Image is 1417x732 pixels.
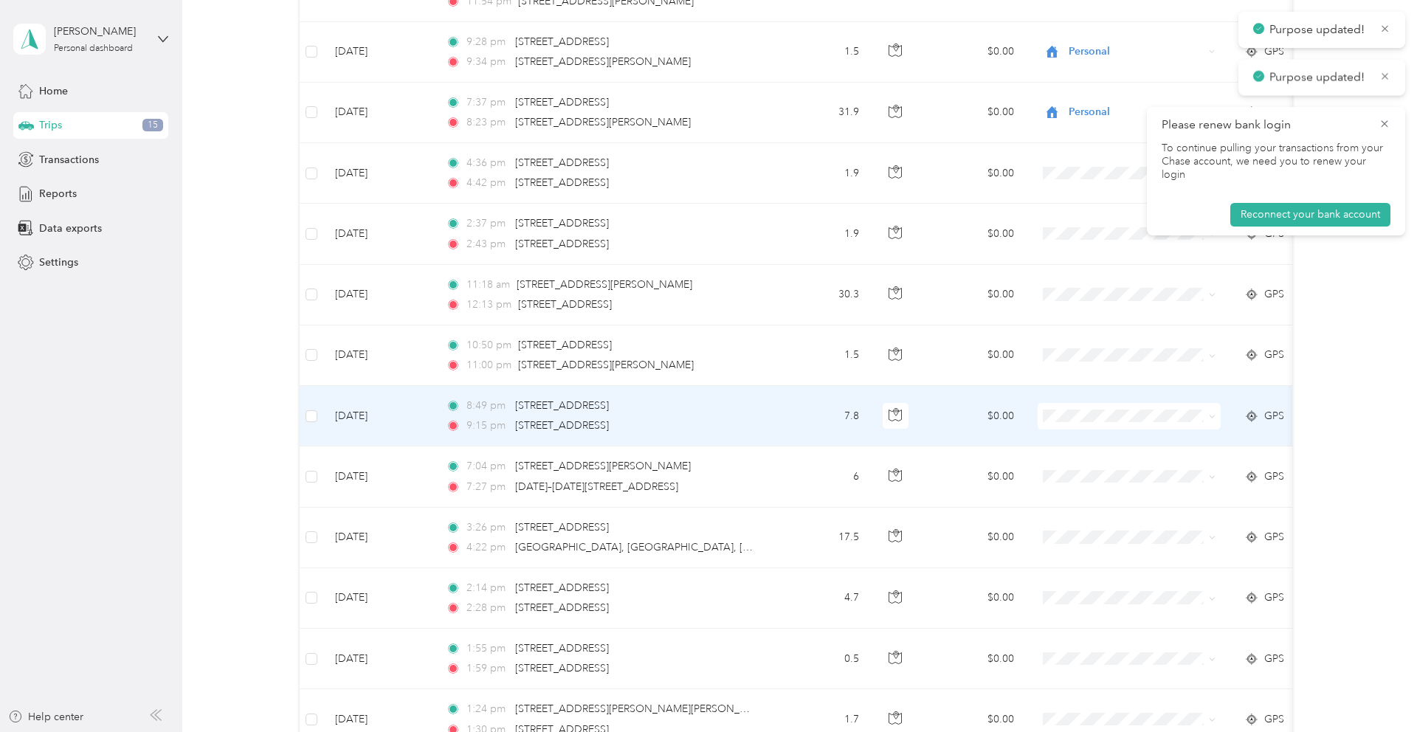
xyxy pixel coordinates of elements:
p: Purpose updated! [1269,21,1368,39]
span: [STREET_ADDRESS][PERSON_NAME] [515,460,691,472]
td: $0.00 [923,22,1026,83]
p: Please renew bank login [1162,116,1368,134]
span: Trips [39,117,62,133]
span: 8:49 pm [466,398,508,414]
td: [DATE] [323,386,434,446]
td: 1.9 [773,143,871,204]
td: [DATE] [323,325,434,386]
span: 7:04 pm [466,458,508,474]
span: Personal [1069,104,1204,120]
td: [DATE] [323,83,434,143]
div: Personal dashboard [54,44,133,53]
span: [STREET_ADDRESS] [515,642,609,655]
td: 0.5 [773,629,871,689]
td: [DATE] [323,265,434,325]
span: GPS [1264,711,1284,728]
span: [STREET_ADDRESS] [515,521,609,534]
span: 7:27 pm [466,479,508,495]
span: [GEOGRAPHIC_DATA], [GEOGRAPHIC_DATA], [GEOGRAPHIC_DATA] [515,541,846,553]
td: 1.5 [773,22,871,83]
td: $0.00 [923,325,1026,386]
span: 4:22 pm [466,539,508,556]
span: 2:37 pm [466,215,508,232]
td: $0.00 [923,508,1026,568]
td: $0.00 [923,143,1026,204]
span: Home [39,83,68,99]
span: GPS [1264,590,1284,606]
span: 10:50 pm [466,337,511,353]
div: [PERSON_NAME] [54,24,146,39]
span: 8:23 pm [466,114,508,131]
span: 1:55 pm [466,640,508,657]
td: 31.9 [773,83,871,143]
span: [DATE]–[DATE][STREET_ADDRESS] [515,480,678,493]
td: 1.9 [773,204,871,264]
span: [STREET_ADDRESS][PERSON_NAME] [515,55,691,68]
td: 4.7 [773,568,871,629]
span: 4:42 pm [466,175,508,191]
span: 9:28 pm [466,34,508,50]
span: 2:43 pm [466,236,508,252]
span: 9:15 pm [466,418,508,434]
span: Personal [1069,44,1204,60]
span: GPS [1264,651,1284,667]
td: 30.3 [773,265,871,325]
td: $0.00 [923,386,1026,446]
td: [DATE] [323,568,434,629]
td: [DATE] [323,143,434,204]
span: [STREET_ADDRESS][PERSON_NAME][PERSON_NAME] [515,702,773,715]
span: [STREET_ADDRESS][PERSON_NAME] [518,359,694,371]
span: [STREET_ADDRESS] [515,96,609,108]
span: [STREET_ADDRESS] [515,419,609,432]
span: [STREET_ADDRESS] [518,339,612,351]
span: GPS [1264,408,1284,424]
span: 11:18 am [466,277,510,293]
span: 7:37 pm [466,94,508,111]
td: $0.00 [923,83,1026,143]
span: GPS [1264,104,1284,120]
span: [STREET_ADDRESS] [515,176,609,189]
td: 7.8 [773,386,871,446]
td: 1.5 [773,325,871,386]
td: [DATE] [323,22,434,83]
span: [STREET_ADDRESS][PERSON_NAME] [515,116,691,128]
span: GPS [1264,529,1284,545]
span: GPS [1264,469,1284,485]
td: $0.00 [923,629,1026,689]
span: 2:28 pm [466,600,508,616]
span: [STREET_ADDRESS] [515,217,609,229]
td: [DATE] [323,204,434,264]
span: 9:34 pm [466,54,508,70]
td: 17.5 [773,508,871,568]
span: Transactions [39,152,99,168]
td: $0.00 [923,204,1026,264]
td: 6 [773,446,871,507]
span: [STREET_ADDRESS] [515,399,609,412]
span: Data exports [39,221,102,236]
button: Reconnect your bank account [1230,203,1390,227]
span: [STREET_ADDRESS] [515,238,609,250]
span: 12:13 pm [466,297,511,313]
span: GPS [1264,347,1284,363]
p: Purpose updated! [1269,69,1368,87]
span: 1:24 pm [466,701,508,717]
td: [DATE] [323,629,434,689]
p: To continue pulling your transactions from your Chase account, we need you to renew your login [1162,142,1390,182]
span: Settings [39,255,78,270]
span: GPS [1264,44,1284,60]
span: Reports [39,186,77,201]
span: GPS [1264,286,1284,303]
span: 11:00 pm [466,357,511,373]
span: [STREET_ADDRESS] [515,156,609,169]
span: 1:59 pm [466,660,508,677]
td: $0.00 [923,568,1026,629]
span: 2:14 pm [466,580,508,596]
td: [DATE] [323,508,434,568]
iframe: Everlance-gr Chat Button Frame [1334,649,1417,732]
span: [STREET_ADDRESS] [515,601,609,614]
button: Help center [8,709,83,725]
td: $0.00 [923,265,1026,325]
span: 3:26 pm [466,519,508,536]
td: [DATE] [323,446,434,507]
